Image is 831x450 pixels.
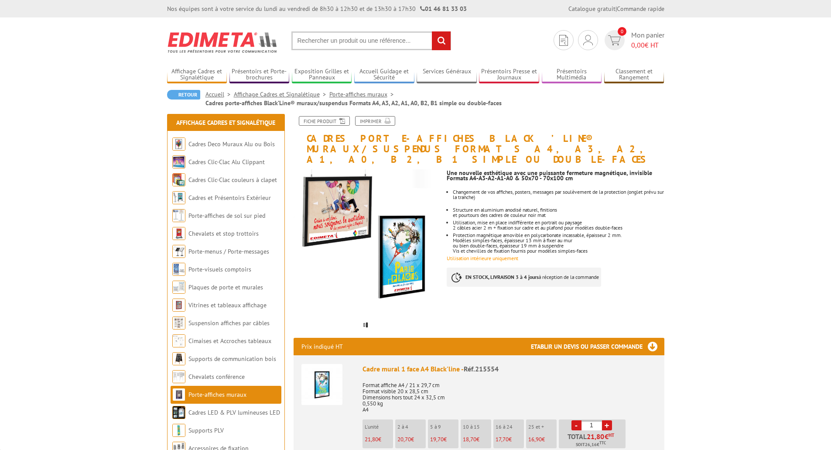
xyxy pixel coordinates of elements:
[453,233,664,238] div: Protection magnétique amovible en polycarbonate incassable, épaisseur 2 mm.
[172,173,185,186] img: Cadres Clic-Clac couleurs à clapet
[463,436,476,443] span: 18,70
[172,245,185,258] img: Porte-menus / Porte-messages
[291,31,451,50] input: Rechercher un produit ou une référence...
[354,68,414,82] a: Accueil Guidage et Sécurité
[604,68,664,82] a: Classement et Rangement
[172,424,185,437] img: Supports PLV
[528,436,542,443] span: 16,90
[420,5,467,13] strong: 01 46 81 33 03
[167,4,467,13] div: Nos équipes sont à votre service du lundi au vendredi de 8h30 à 12h30 et de 13h30 à 17h30
[528,424,557,430] p: 25 et +
[172,209,185,222] img: Porte-affiches de sol sur pied
[188,247,269,255] a: Porte-menus / Porte-messages
[188,176,277,184] a: Cadres Clic-Clac couleurs à clapet
[172,191,185,204] img: Cadres et Présentoirs Extérieur
[205,99,502,107] li: Cadres porte-affiches Black’Line® muraux/suspendus Formats A4, A3, A2, A1, A0, B2, B1 simple ou d...
[234,90,329,98] a: Affichage Cadres et Signalétique
[631,30,664,50] span: Mon panier
[172,334,185,347] img: Cimaises et Accroches tableaux
[188,337,271,345] a: Cimaises et Accroches tableaux
[301,364,342,405] img: Cadre mural 1 face A4 Black'line
[617,5,664,13] a: Commande rapide
[167,68,227,82] a: Affichage Cadres et Signalétique
[496,424,524,430] p: 16 à 24
[496,436,509,443] span: 17,70
[167,26,278,58] img: Edimeta
[542,68,602,82] a: Présentoirs Multimédia
[559,35,568,46] img: devis rapide
[576,441,606,448] span: Soit €
[172,406,185,419] img: Cadres LED & PLV lumineuses LED
[479,68,539,82] a: Présentoirs Presse et Journaux
[172,352,185,365] img: Supports de communication bois
[172,316,185,330] img: Suspension affiches par câbles
[188,265,251,273] a: Porte-visuels comptoirs
[465,274,539,280] strong: EN STOCK, LIVRAISON 3 à 4 jours
[528,436,557,443] p: €
[365,424,393,430] p: L'unité
[561,433,626,448] p: Total
[417,68,477,82] a: Services Généraux
[172,227,185,240] img: Chevalets et stop trottoirs
[568,4,664,13] div: |
[188,409,280,416] a: Cadres LED & PLV lumineuses LED
[585,441,597,448] span: 26,16
[188,301,267,309] a: Vitrines et tableaux affichage
[188,158,265,166] a: Cadres Clic-Clac Alu Clippant
[430,424,458,430] p: 5 à 9
[205,90,234,98] a: Accueil
[287,116,671,165] h1: Cadres porte-affiches Black’Line® muraux/suspendus Formats A4, A3, A2, A1, A0, B2, B1 simple ou d...
[188,230,259,237] a: Chevalets et stop trottoirs
[172,281,185,294] img: Plaques de porte et murales
[365,436,378,443] span: 21,80
[447,268,601,287] p: à réception de la commande
[172,263,185,276] img: Porte-visuels comptoirs
[397,436,411,443] span: 20,70
[188,283,263,291] a: Plaques de porte et murales
[188,373,245,381] a: Chevalets conférence
[609,432,614,438] sup: HT
[453,248,664,254] div: Vis et chevilles de fixation fournis pour modèles simples-faces
[602,420,612,430] a: +
[430,436,444,443] span: 19,70
[618,27,626,36] span: 0
[329,90,397,98] a: Porte-affiches muraux
[188,319,270,327] a: Suspension affiches par câbles
[447,255,518,261] font: Utilisation intérieure uniquement
[362,376,657,413] p: Format affiche A4 / 21 x 29,7 cm Format visible 20 x 28,5 cm Dimensions hors tout 24 x 32,5 cm 0,...
[365,436,393,443] p: €
[229,68,290,82] a: Présentoirs et Porte-brochures
[605,433,609,440] span: €
[587,433,605,440] span: 21,80
[631,40,664,50] span: € HT
[176,119,275,127] a: Affichage Cadres et Signalétique
[602,30,664,50] a: devis rapide 0 Mon panier 0,00€ HT
[531,338,664,355] h3: Etablir un devis ou passer commande
[453,189,664,200] div: Changement de vos affiches, posters, messages par soulèvement de la protection (onglet prévu sur ...
[453,238,664,243] div: Modèles simples-faces, épaisseur 13 mm à fixer au mur
[447,175,664,181] div: Formats A4-A3-A2-A1-A0 & 50x70 - 70x100 cm
[608,35,621,45] img: devis rapide
[464,364,499,373] span: Réf.215554
[463,424,491,430] p: 10 à 15
[299,116,350,126] a: Fiche produit
[453,220,664,230] p: Utilisation, mise en place indifférente en portrait ou paysage 2 câbles acier 2 m + fixation sur ...
[301,338,343,355] p: Prix indiqué HT
[172,388,185,401] img: Porte-affiches muraux
[172,299,185,312] img: Vitrines et tableaux affichage
[172,370,185,383] img: Chevalets conférence
[463,436,491,443] p: €
[447,170,664,175] div: Une nouvelle esthétique avec une puissante fermeture magnétique, invisible
[362,364,657,374] div: Cadre mural 1 face A4 Black'line -
[397,436,426,443] p: €
[172,155,185,168] img: Cadres Clic-Clac Alu Clippant
[188,212,265,220] a: Porte-affiches de sol sur pied
[453,213,664,218] div: et pourtours des cadres de couleur noir mat
[188,426,224,434] a: Supports PLV
[172,137,185,151] img: Cadres Deco Muraux Alu ou Bois
[188,391,246,398] a: Porte-affiches muraux
[188,140,275,148] a: Cadres Deco Muraux Alu ou Bois
[355,116,395,126] a: Imprimer
[167,90,200,100] a: Retour
[294,169,441,316] img: panneaux_cadres_215554.jpg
